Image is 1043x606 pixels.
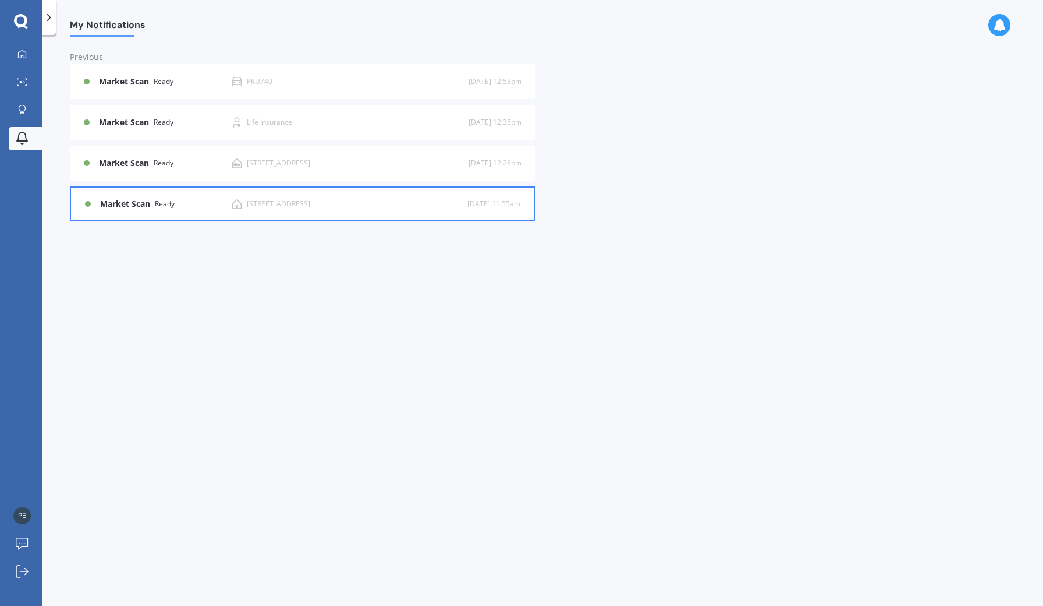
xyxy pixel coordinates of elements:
[99,77,154,87] b: Market Scan
[247,77,272,86] div: PKU740
[154,118,173,126] div: Ready
[247,200,310,208] div: [STREET_ADDRESS]
[70,19,146,35] span: My Notifications
[154,77,173,86] div: Ready
[469,76,521,87] span: [DATE] 12:53pm
[70,51,535,64] div: Previous
[100,199,155,209] b: Market Scan
[155,200,175,208] div: Ready
[469,157,521,169] span: [DATE] 12:26pm
[154,159,173,167] div: Ready
[467,198,520,210] span: [DATE] 11:55am
[99,118,154,128] b: Market Scan
[469,117,521,128] span: [DATE] 12:35pm
[247,159,310,167] div: [STREET_ADDRESS]
[247,118,292,126] div: Life Insurance
[99,158,154,168] b: Market Scan
[13,507,31,524] img: 99776b24b211e8b8e9675fdcfea55323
